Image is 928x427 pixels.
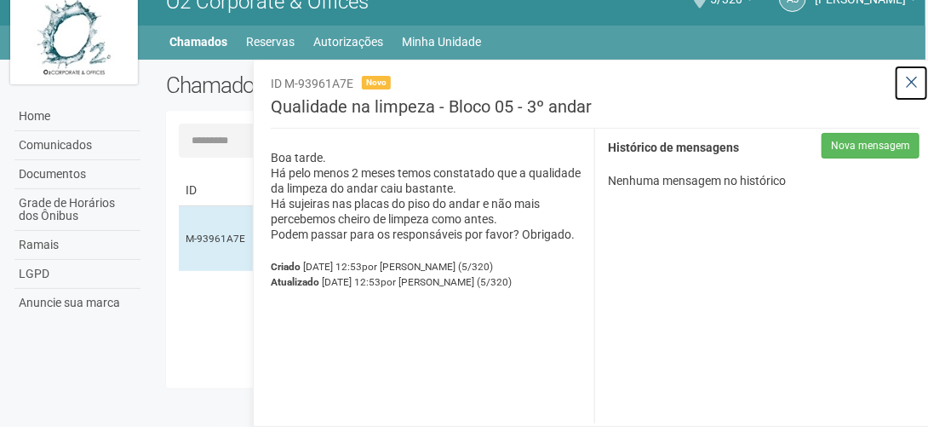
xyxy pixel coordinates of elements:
p: Boa tarde. Há pelo menos 2 meses temos constatado que a qualidade da limpeza do andar caiu bastan... [271,150,582,242]
a: Chamados [169,30,227,54]
span: [DATE] 12:53 [303,261,493,273]
span: [DATE] 12:53 [322,276,512,288]
a: Home [14,102,140,131]
a: Grade de Horários dos Ônibus [14,189,140,231]
a: Ramais [14,231,140,260]
a: Documentos [14,160,140,189]
a: Anuncie sua marca [14,289,140,317]
span: Novo [362,76,391,89]
strong: Criado [271,261,301,273]
span: ID M-93961A7E [271,77,353,90]
a: LGPD [14,260,140,289]
p: Nenhuma mensagem no histórico [608,173,919,188]
a: Minha Unidade [402,30,481,54]
a: Reservas [246,30,295,54]
a: Autorizações [313,30,383,54]
button: Nova mensagem [822,133,919,159]
h3: Qualidade na limpeza - Bloco 05 - 3º andar [271,98,920,129]
h2: Chamados [166,72,466,98]
td: M-93961A7E [179,206,255,272]
td: ID [179,175,255,206]
span: por [PERSON_NAME] (5/320) [362,261,493,273]
strong: Histórico de mensagens [608,141,739,155]
a: Comunicados [14,131,140,160]
strong: Atualizado [271,276,319,288]
span: por [PERSON_NAME] (5/320) [381,276,512,288]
